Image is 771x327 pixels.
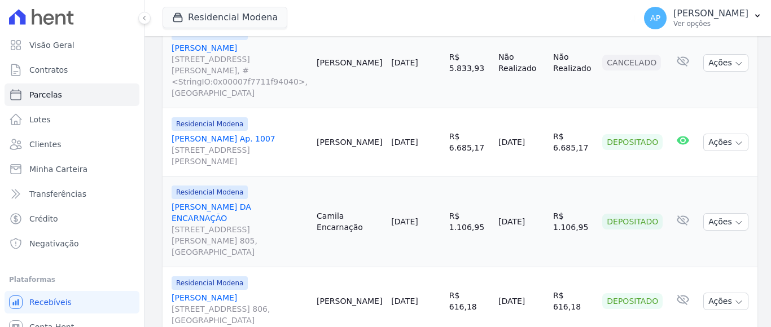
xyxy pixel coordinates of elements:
[5,158,139,180] a: Minha Carteira
[29,89,62,100] span: Parcelas
[391,138,418,147] a: [DATE]
[602,214,663,229] div: Depositado
[703,134,748,151] button: Ações
[5,232,139,255] a: Negativação
[549,176,598,267] td: R$ 1.106,95
[172,133,308,167] a: [PERSON_NAME] Ap. 1007[STREET_ADDRESS][PERSON_NAME]
[703,213,748,231] button: Ações
[172,144,308,167] span: [STREET_ADDRESS][PERSON_NAME]
[391,217,418,226] a: [DATE]
[602,293,663,309] div: Depositado
[445,17,494,108] td: R$ 5.833,93
[5,291,139,313] a: Recebíveis
[172,117,248,131] span: Residencial Modena
[29,163,87,175] span: Minha Carteira
[172,42,308,99] a: [PERSON_NAME][STREET_ADDRESS][PERSON_NAME], #<StringIO:0x00007f7711f94040>, [GEOGRAPHIC_DATA]
[29,64,68,76] span: Contratos
[172,201,308,258] a: [PERSON_NAME] DA ENCARNAÇÃO[STREET_ADDRESS][PERSON_NAME] 805, [GEOGRAPHIC_DATA]
[494,176,549,267] td: [DATE]
[5,34,139,56] a: Visão Geral
[549,17,598,108] td: Não Realizado
[29,139,61,150] span: Clientes
[29,188,86,200] span: Transferências
[29,238,79,249] span: Negativação
[312,176,387,267] td: Camila Encarnação
[29,39,75,51] span: Visão Geral
[673,19,748,28] p: Ver opções
[5,183,139,205] a: Transferências
[445,176,494,267] td: R$ 1.106,95
[29,297,72,308] span: Recebíveis
[5,133,139,156] a: Clientes
[445,108,494,176] td: R$ 6.685,17
[172,185,248,199] span: Residencial Modena
[312,108,387,176] td: [PERSON_NAME]
[549,108,598,176] td: R$ 6.685,17
[602,55,661,70] div: Cancelado
[5,108,139,131] a: Lotes
[5,83,139,106] a: Parcelas
[9,273,135,286] div: Plataformas
[5,207,139,230] a: Crédito
[650,14,660,22] span: AP
[673,8,748,19] p: [PERSON_NAME]
[602,134,663,150] div: Depositado
[5,59,139,81] a: Contratos
[172,276,248,290] span: Residencial Modena
[391,58,418,67] a: [DATE]
[172,303,308,326] span: [STREET_ADDRESS] 806, [GEOGRAPHIC_DATA]
[494,17,549,108] td: Não Realizado
[635,2,771,34] button: AP [PERSON_NAME] Ver opções
[703,54,748,72] button: Ações
[391,297,418,306] a: [DATE]
[29,213,58,224] span: Crédito
[312,17,387,108] td: [PERSON_NAME]
[703,293,748,310] button: Ações
[163,7,287,28] button: Residencial Modena
[29,114,51,125] span: Lotes
[172,54,308,99] span: [STREET_ADDRESS][PERSON_NAME], #<StringIO:0x00007f7711f94040>, [GEOGRAPHIC_DATA]
[172,224,308,258] span: [STREET_ADDRESS][PERSON_NAME] 805, [GEOGRAPHIC_DATA]
[494,108,549,176] td: [DATE]
[172,292,308,326] a: [PERSON_NAME][STREET_ADDRESS] 806, [GEOGRAPHIC_DATA]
